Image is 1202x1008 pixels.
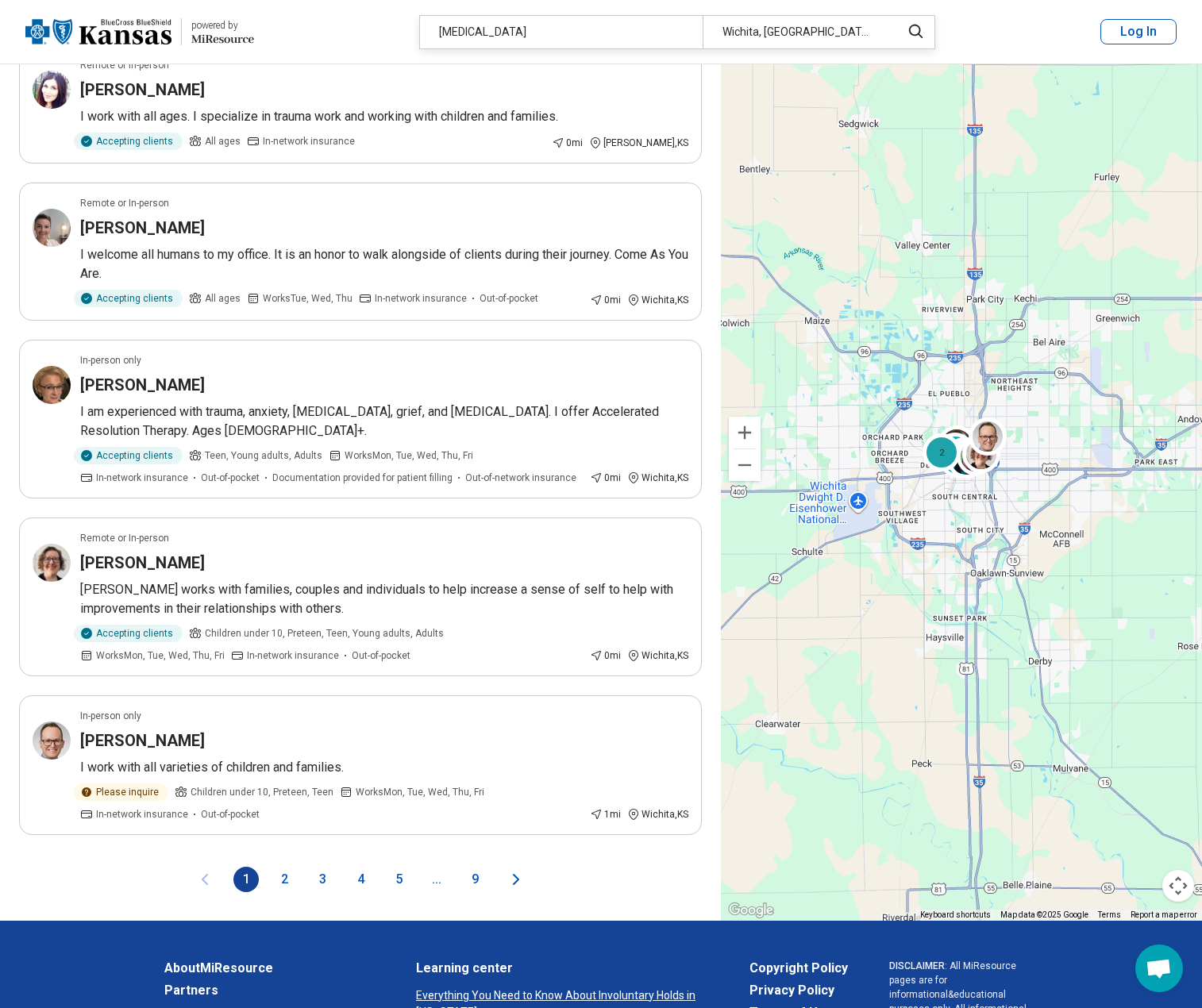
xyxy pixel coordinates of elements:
a: Privacy Policy [749,981,848,1000]
span: Works Mon, Tue, Wed, Thu, Fri [96,648,225,663]
img: Google [725,900,777,921]
span: Map data ©2025 Google [1000,910,1088,919]
span: ... [424,867,449,892]
button: Zoom out [729,449,761,481]
div: 0 mi [590,648,621,663]
button: 4 [348,867,373,892]
a: AboutMiResource [164,959,375,978]
div: Wichita , KS [627,807,688,821]
a: Report a map error [1131,910,1197,919]
span: In-network insurance [96,807,188,821]
button: Map camera controls [1162,870,1194,902]
span: Out-of-network insurance [465,471,576,485]
a: Copyright Policy [749,959,848,978]
a: Blue Cross Blue Shield Kansaspowered by [25,13,254,51]
span: Children under 10, Preteen, Teen, Young adults, Adults [205,626,444,641]
span: In-network insurance [263,134,355,148]
div: 0 mi [552,136,583,150]
div: 0 mi [590,471,621,485]
span: DISCLAIMER [889,960,945,971]
p: I welcome all humans to my office. It is an honor to walk alongside of clients during their journ... [80,245,688,283]
div: 8 [936,433,974,471]
div: Accepting clients [74,290,183,307]
h3: [PERSON_NAME] [80,374,205,396]
span: Out-of-pocket [201,807,260,821]
span: Out-of-pocket [480,291,538,306]
button: 2 [272,867,297,892]
h3: [PERSON_NAME] [80,552,205,574]
div: 1 mi [590,807,621,821]
p: Remote or In-person [80,196,169,210]
button: 5 [386,867,411,892]
p: In-person only [80,353,141,367]
div: Wichita , KS [627,648,688,663]
div: Open chat [1135,945,1183,992]
div: Please inquire [74,783,168,801]
button: Previous page [195,867,214,892]
div: [PERSON_NAME] , KS [589,136,688,150]
span: In-network insurance [96,471,188,485]
p: I work with all varieties of children and families. [80,758,688,777]
span: Out-of-pocket [352,648,410,663]
p: I am experienced with trauma, anxiety, [MEDICAL_DATA], grief, and [MEDICAL_DATA]. I offer Acceler... [80,402,688,441]
h3: [PERSON_NAME] [80,79,205,101]
div: 0 mi [590,293,621,307]
span: Works Mon, Tue, Wed, Thu, Fri [356,785,484,799]
button: Next page [507,867,526,892]
button: Log In [1100,19,1177,44]
span: Works Tue, Wed, Thu [263,291,353,306]
span: Children under 10, Preteen, Teen [191,785,333,799]
div: Accepting clients [74,133,183,150]
p: In-person only [80,709,141,723]
button: 1 [233,867,259,892]
span: Works Mon, Tue, Wed, Thu, Fri [345,448,473,463]
a: Partners [164,981,375,1000]
button: 9 [462,867,487,892]
a: Open this area in Google Maps (opens a new window) [725,900,777,921]
div: [MEDICAL_DATA] [420,16,703,48]
div: Accepting clients [74,625,183,642]
p: [PERSON_NAME] works with families, couples and individuals to help increase a sense of self to he... [80,580,688,618]
span: All ages [205,291,241,306]
a: Terms (opens in new tab) [1098,910,1121,919]
div: powered by [191,18,254,33]
p: Remote or In-person [80,531,169,545]
h3: [PERSON_NAME] [80,729,205,752]
span: Teen, Young adults, Adults [205,448,322,463]
div: 2 [923,433,961,471]
button: Keyboard shortcuts [920,910,991,921]
img: Blue Cross Blue Shield Kansas [25,13,171,51]
div: Wichita , KS [627,471,688,485]
span: In-network insurance [247,648,339,663]
div: Wichita, [GEOGRAPHIC_DATA] [703,16,891,48]
p: I work with all ages. I specialize in trauma work and working with children and families. [80,107,688,126]
div: Accepting clients [74,447,183,464]
span: All ages [205,134,241,148]
p: Remote or In-person [80,58,169,72]
span: Documentation provided for patient filling [272,471,453,485]
a: Learning center [416,959,708,978]
div: Wichita , KS [627,293,688,307]
button: 3 [310,867,335,892]
button: Zoom in [729,417,761,448]
span: Out-of-pocket [201,471,260,485]
h3: [PERSON_NAME] [80,217,205,239]
span: In-network insurance [375,291,467,306]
